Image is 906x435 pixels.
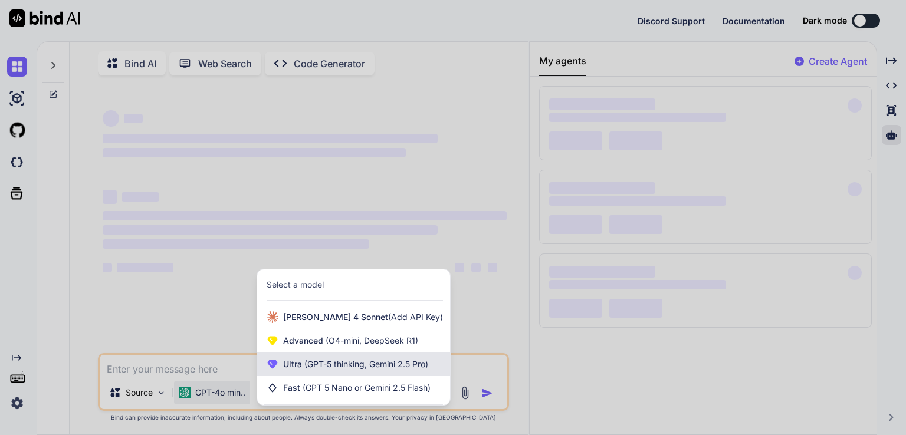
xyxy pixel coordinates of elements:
[283,382,431,394] span: Fast
[283,311,443,323] span: [PERSON_NAME] 4 Sonnet
[283,335,418,347] span: Advanced
[323,335,418,345] span: (O4-mini, DeepSeek R1)
[302,359,428,369] span: (GPT-5 thinking, Gemini 2.5 Pro)
[388,312,443,322] span: (Add API Key)
[267,279,324,291] div: Select a model
[283,358,428,370] span: Ultra
[303,383,431,393] span: (GPT 5 Nano or Gemini 2.5 Flash)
